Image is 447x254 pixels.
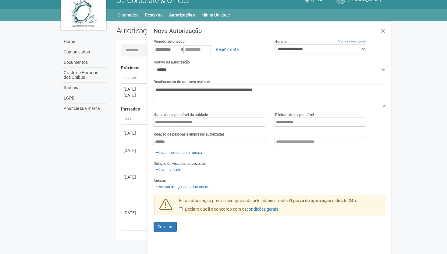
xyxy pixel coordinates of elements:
[179,206,278,212] label: Declaro que li e concordo com os
[212,44,243,55] a: Repetir data
[121,66,382,70] h4: Próximas
[121,107,382,111] h4: Passadas
[154,39,185,44] label: Período autorizado
[289,198,357,203] strong: O prazo de aprovação é de até 24h.
[169,11,195,19] a: Autorizações
[338,39,366,43] a: Ver as condições
[201,11,230,19] a: Minha Unidade
[174,198,386,216] div: Esta autorização precisa ser aprovada pelo administrador.
[154,28,386,34] h3: Nova Autorização
[154,60,190,65] label: Motivo da autorização
[118,11,138,19] a: Chamados
[123,174,146,180] div: [DATE]
[154,132,225,137] label: Relação de pessoas e empresas autorizadas
[158,224,173,229] span: Solicitar
[154,79,211,85] label: Detalhamento do que será realizado
[62,47,107,57] a: Comunicados
[154,161,206,166] label: Relação de veículos autorizados
[123,130,146,136] div: [DATE]
[123,147,146,154] div: [DATE]
[154,112,208,118] label: Nome do responsável da unidade
[121,114,148,125] th: Data
[154,149,204,156] a: Incluir pessoa ou empresa
[154,44,265,55] div: a
[116,26,247,35] h2: Autorizações
[123,210,146,216] div: [DATE]
[154,166,183,173] a: Incluir veículo
[154,183,214,190] a: Anexar imagens ou documentos
[123,92,146,98] div: [DATE]
[247,207,278,212] a: condições gerais
[154,178,166,183] label: Anexos
[154,222,177,232] button: Solicitar
[179,207,183,211] input: Declaro que li e concordo com oscondições gerais
[275,112,314,118] label: Telefone do responsável
[62,103,107,114] a: Anuncie sua marca
[123,86,146,92] div: [DATE]
[62,83,107,93] a: Ramais
[275,39,287,44] label: Horário
[62,37,107,47] a: Home
[62,93,107,103] a: LGPD
[145,11,162,19] a: Reservas
[62,57,107,68] a: Documentos
[62,68,107,83] a: Grade de Horários dos Ônibus
[121,74,148,84] th: Período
